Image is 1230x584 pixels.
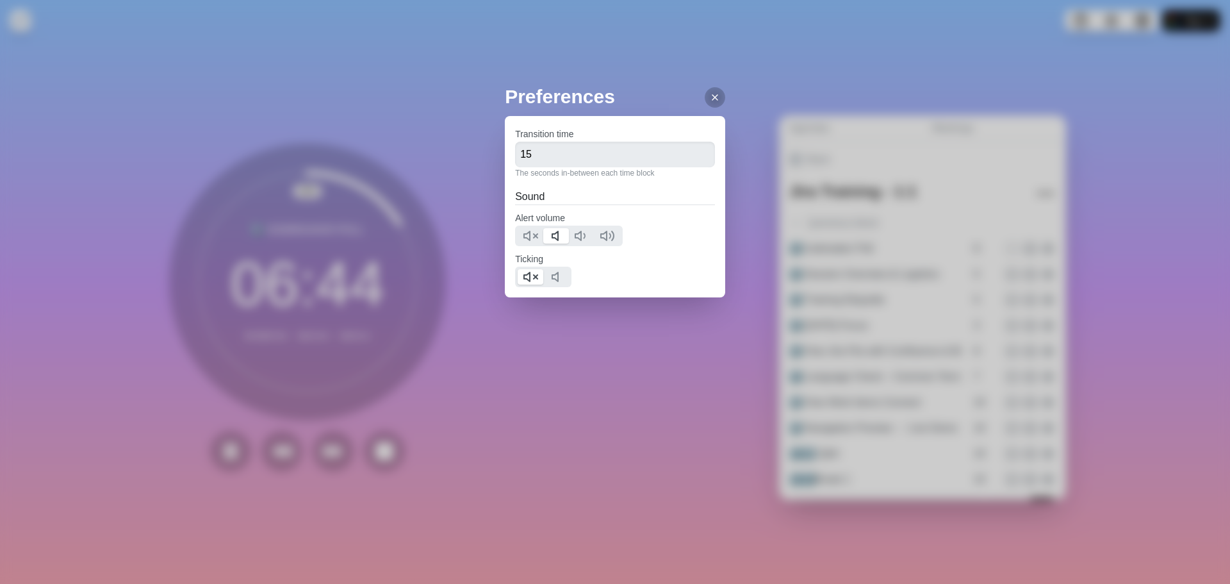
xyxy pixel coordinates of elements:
label: Ticking [515,254,543,264]
h2: Sound [515,189,715,204]
label: Alert volume [515,213,565,223]
h2: Preferences [505,82,725,111]
label: Transition time [515,129,573,139]
p: The seconds in-between each time block [515,167,715,179]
